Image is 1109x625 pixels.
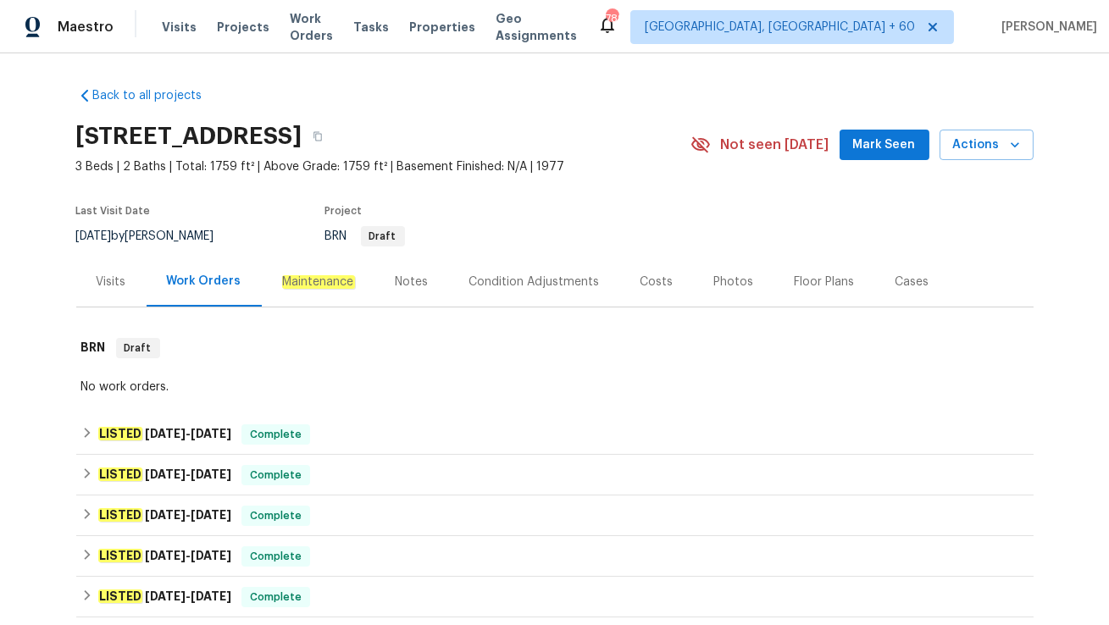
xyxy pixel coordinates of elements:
[76,321,1034,375] div: BRN Draft
[145,428,186,440] span: [DATE]
[167,273,241,290] div: Work Orders
[243,507,308,524] span: Complete
[58,19,114,36] span: Maestro
[76,226,235,246] div: by [PERSON_NAME]
[940,130,1034,161] button: Actions
[325,206,363,216] span: Project
[606,10,618,27] div: 789
[98,508,142,522] em: LISTED
[145,468,231,480] span: -
[76,455,1034,495] div: LISTED [DATE]-[DATE]Complete
[98,427,142,440] em: LISTED
[243,426,308,443] span: Complete
[640,274,674,290] div: Costs
[76,577,1034,617] div: LISTED [DATE]-[DATE]Complete
[118,340,158,357] span: Draft
[76,158,690,175] span: 3 Beds | 2 Baths | Total: 1759 ft² | Above Grade: 1759 ft² | Basement Finished: N/A | 1977
[76,128,302,145] h2: [STREET_ADDRESS]
[145,428,231,440] span: -
[396,274,429,290] div: Notes
[645,19,915,36] span: [GEOGRAPHIC_DATA], [GEOGRAPHIC_DATA] + 60
[995,19,1097,36] span: [PERSON_NAME]
[953,135,1020,156] span: Actions
[409,19,475,36] span: Properties
[721,136,829,153] span: Not seen [DATE]
[76,230,112,242] span: [DATE]
[162,19,197,36] span: Visits
[145,590,231,602] span: -
[217,19,269,36] span: Projects
[302,121,333,152] button: Copy Address
[191,509,231,521] span: [DATE]
[76,495,1034,536] div: LISTED [DATE]-[DATE]Complete
[795,274,855,290] div: Floor Plans
[76,206,151,216] span: Last Visit Date
[81,379,1029,395] div: No work orders.
[896,274,929,290] div: Cases
[325,230,405,242] span: BRN
[98,467,142,481] em: LISTED
[145,468,186,480] span: [DATE]
[145,550,231,561] span: -
[76,414,1034,455] div: LISTED [DATE]-[DATE]Complete
[191,468,231,480] span: [DATE]
[191,428,231,440] span: [DATE]
[145,509,186,521] span: [DATE]
[191,590,231,602] span: [DATE]
[853,135,916,156] span: Mark Seen
[243,467,308,484] span: Complete
[81,338,106,358] h6: BRN
[76,536,1034,577] div: LISTED [DATE]-[DATE]Complete
[282,275,355,289] em: Maintenance
[469,274,600,290] div: Condition Adjustments
[840,130,929,161] button: Mark Seen
[496,10,577,44] span: Geo Assignments
[98,549,142,562] em: LISTED
[97,274,126,290] div: Visits
[243,589,308,606] span: Complete
[714,274,754,290] div: Photos
[363,231,403,241] span: Draft
[290,10,333,44] span: Work Orders
[145,509,231,521] span: -
[145,550,186,561] span: [DATE]
[191,550,231,561] span: [DATE]
[98,589,142,603] em: LISTED
[353,21,389,33] span: Tasks
[243,548,308,565] span: Complete
[76,87,239,104] a: Back to all projects
[145,590,186,602] span: [DATE]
